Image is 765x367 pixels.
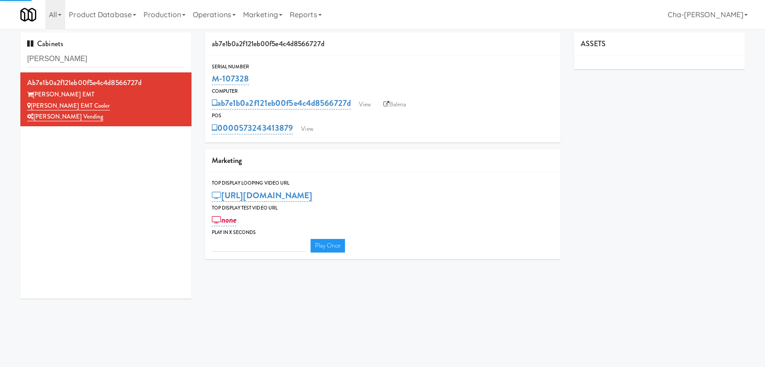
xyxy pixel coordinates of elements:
div: ab7e1b0a2f121eb00f5e4c4d8566727d [205,33,560,56]
div: POS [212,111,554,120]
a: M-107328 [212,72,249,85]
span: Marketing [212,155,242,166]
div: ab7e1b0a2f121eb00f5e4c4d8566727d [27,76,185,90]
a: 0000573243413879 [212,122,293,134]
a: View [296,122,317,136]
input: Search cabinets [27,51,185,67]
li: ab7e1b0a2f121eb00f5e4c4d8566727d[PERSON_NAME] EMT [PERSON_NAME] EMT Cooler[PERSON_NAME] Vending [20,72,191,126]
div: [PERSON_NAME] EMT [27,89,185,100]
a: [PERSON_NAME] Vending [27,112,103,121]
a: ab7e1b0a2f121eb00f5e4c4d8566727d [212,97,351,110]
img: Micromart [20,7,36,23]
a: none [212,214,237,226]
span: ASSETS [581,38,606,49]
a: View [354,98,375,111]
div: Serial Number [212,62,554,71]
div: Computer [212,87,554,96]
a: Play Once [311,239,345,253]
a: Balena [379,98,411,111]
a: [URL][DOMAIN_NAME] [212,189,313,202]
div: Top Display Looping Video Url [212,179,554,188]
a: [PERSON_NAME] EMT Cooler [27,101,110,110]
div: Play in X seconds [212,228,554,237]
span: Cabinets [27,38,63,49]
div: Top Display Test Video Url [212,204,554,213]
